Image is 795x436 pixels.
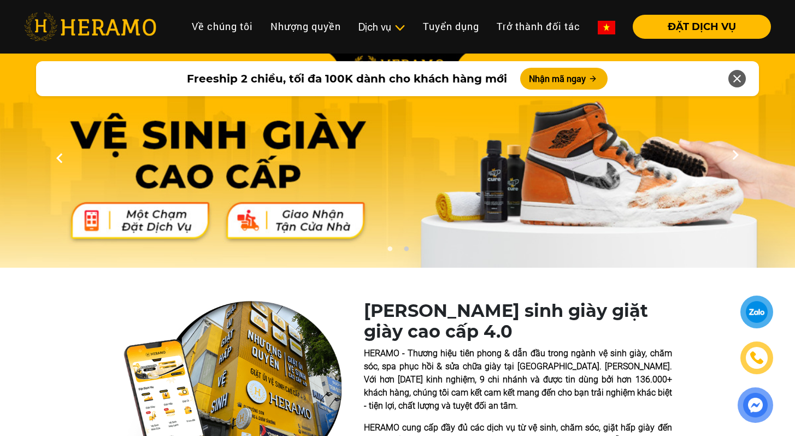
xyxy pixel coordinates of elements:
button: 2 [401,246,411,257]
a: Tuyển dụng [414,15,488,38]
button: ĐẶT DỊCH VỤ [633,15,771,39]
a: Trở thành đối tác [488,15,589,38]
button: 1 [384,246,395,257]
span: Freeship 2 chiều, tối đa 100K dành cho khách hàng mới [187,70,507,87]
a: phone-icon [742,343,772,373]
button: Nhận mã ngay [520,68,608,90]
img: phone-icon [751,352,763,364]
a: Nhượng quyền [262,15,350,38]
img: vn-flag.png [598,21,615,34]
h1: [PERSON_NAME] sinh giày giặt giày cao cấp 4.0 [364,301,672,343]
img: subToggleIcon [394,22,405,33]
a: Về chúng tôi [183,15,262,38]
p: HERAMO - Thương hiệu tiên phong & dẫn đầu trong ngành vệ sinh giày, chăm sóc, spa phục hồi & sửa ... [364,347,672,413]
img: heramo-logo.png [24,13,156,41]
a: ĐẶT DỊCH VỤ [624,22,771,32]
div: Dịch vụ [358,20,405,34]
